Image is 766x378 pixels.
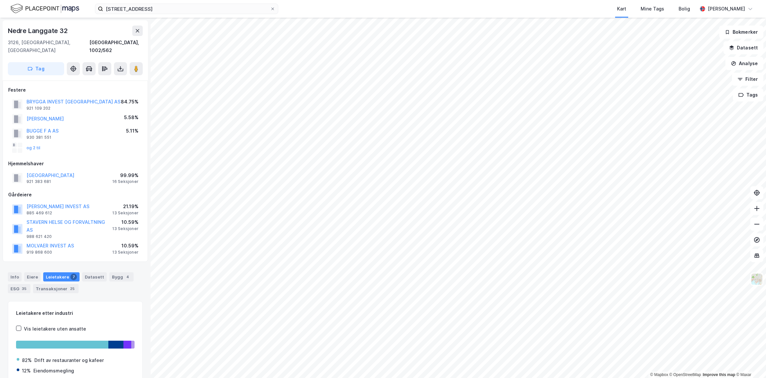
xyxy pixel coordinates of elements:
button: Tags [733,88,763,101]
div: 919 868 600 [27,250,52,255]
a: OpenStreetMap [669,372,701,377]
div: Eiere [24,272,41,281]
div: Mine Tags [641,5,664,13]
div: 930 381 551 [27,135,51,140]
div: Bygg [109,272,134,281]
div: Bolig [679,5,690,13]
div: [GEOGRAPHIC_DATA], 1002/562 [89,39,143,54]
button: Datasett [723,41,763,54]
div: Nedre Langgate 32 [8,26,69,36]
div: 921 109 202 [27,106,50,111]
div: Vis leietakere uten ansatte [24,325,86,333]
div: 99.99% [112,171,138,179]
div: Transaksjoner [33,284,79,293]
div: ESG [8,284,30,293]
div: 885 469 612 [27,210,52,216]
div: Leietakere [43,272,80,281]
button: Tag [8,62,64,75]
div: 13 Seksjoner [112,226,138,231]
div: 13 Seksjoner [112,250,138,255]
div: 988 621 420 [27,234,52,239]
div: 16 Seksjoner [112,179,138,184]
div: 21.19% [112,203,138,210]
div: Festere [8,86,142,94]
div: 12% [22,367,31,375]
div: Eiendomsmegling [33,367,74,375]
iframe: Chat Widget [733,347,766,378]
div: 10.59% [112,242,138,250]
div: 5.58% [124,114,138,121]
div: 84.75% [121,98,138,106]
input: Søk på adresse, matrikkel, gårdeiere, leietakere eller personer [103,4,270,14]
div: 10.59% [112,218,138,226]
div: 35 [21,285,28,292]
div: 82% [22,356,32,364]
button: Analyse [725,57,763,70]
div: [PERSON_NAME] [708,5,745,13]
div: Kart [617,5,626,13]
div: 25 [69,285,76,292]
div: 3126, [GEOGRAPHIC_DATA], [GEOGRAPHIC_DATA] [8,39,89,54]
div: 4 [124,274,131,280]
div: Kontrollprogram for chat [733,347,766,378]
a: Improve this map [703,372,735,377]
div: 5.11% [126,127,138,135]
div: Info [8,272,22,281]
button: Bokmerker [719,26,763,39]
a: Mapbox [650,372,668,377]
div: Datasett [82,272,107,281]
div: Hjemmelshaver [8,160,142,168]
div: Leietakere etter industri [16,309,135,317]
div: Gårdeiere [8,191,142,199]
img: Z [751,273,763,285]
div: 7 [70,274,77,280]
img: logo.f888ab2527a4732fd821a326f86c7f29.svg [10,3,79,14]
div: Drift av restauranter og kafeer [34,356,104,364]
button: Filter [732,73,763,86]
div: 13 Seksjoner [112,210,138,216]
div: 921 383 681 [27,179,51,184]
